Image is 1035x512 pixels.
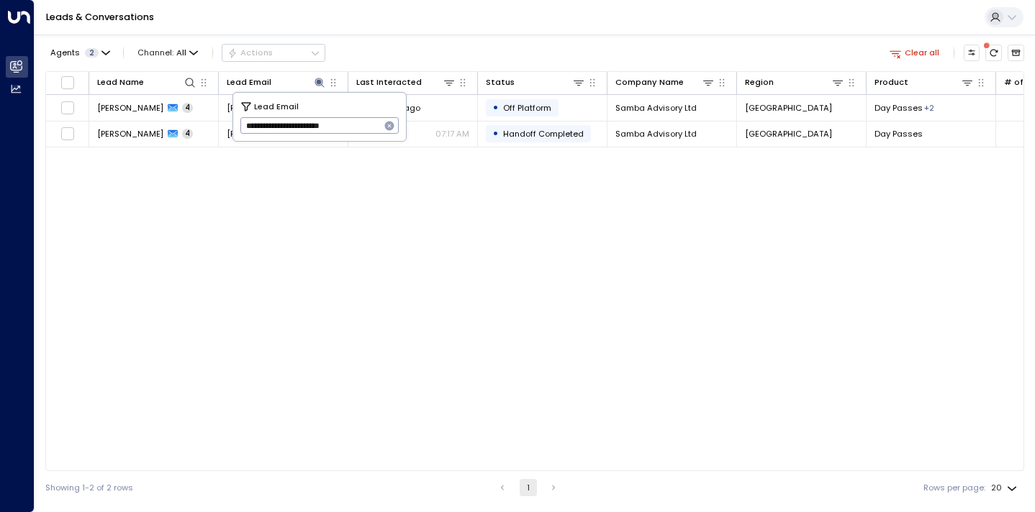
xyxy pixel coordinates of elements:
span: Day Passes [874,128,923,140]
span: Handoff Completed [503,128,584,140]
button: Customize [964,45,980,61]
div: Company Name [615,76,684,89]
div: Status [486,76,515,89]
button: Channel:All [133,45,203,60]
div: • [492,98,499,117]
div: Hot desking,Meeting Rooms [924,102,934,114]
button: Clear all [885,45,944,60]
span: 4 [182,129,193,139]
div: Region [745,76,774,89]
span: Toggle select all [60,76,75,90]
div: Button group with a nested menu [222,44,325,61]
span: Toggle select row [60,127,75,141]
a: Leads & Conversations [46,11,154,23]
label: Rows per page: [923,482,985,494]
button: page 1 [520,479,537,496]
span: London [745,128,832,140]
div: • [492,124,499,143]
button: Actions [222,44,325,61]
div: Lead Email [227,76,271,89]
div: Region [745,76,844,89]
span: Lead Email [254,100,299,113]
div: Lead Email [227,76,326,89]
div: Product [874,76,974,89]
div: Lead Name [97,76,144,89]
div: Last Interacted [356,76,456,89]
span: London [745,102,832,114]
span: Samba Advisory Ltd [615,102,697,114]
span: Samba Advisory Ltd [615,128,697,140]
nav: pagination navigation [493,479,563,496]
span: Toggle select row [60,101,75,115]
span: Bridget Robinson [97,128,163,140]
div: Showing 1-2 of 2 rows [45,482,133,494]
div: Company Name [615,76,715,89]
button: Agents2 [45,45,114,60]
span: Bridget Robinson [97,102,163,114]
div: Last Interacted [356,76,422,89]
div: Actions [227,47,273,58]
span: All [176,48,186,58]
span: Off Platform [503,102,551,114]
span: 4 [182,103,193,113]
div: Product [874,76,908,89]
div: Lead Name [97,76,196,89]
span: Day Passes [874,102,923,114]
div: 20 [991,479,1020,497]
span: There are new threads available. Refresh the grid to view the latest updates. [985,45,1002,61]
span: bridget@sambaadvisory.com [227,102,340,114]
button: Archived Leads [1008,45,1024,61]
span: Agents [50,49,80,57]
div: Status [486,76,585,89]
span: bridget@sambaadvisory.com [227,128,340,140]
p: 07:17 AM [435,128,469,140]
span: 2 [85,48,99,58]
span: Channel: [133,45,203,60]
